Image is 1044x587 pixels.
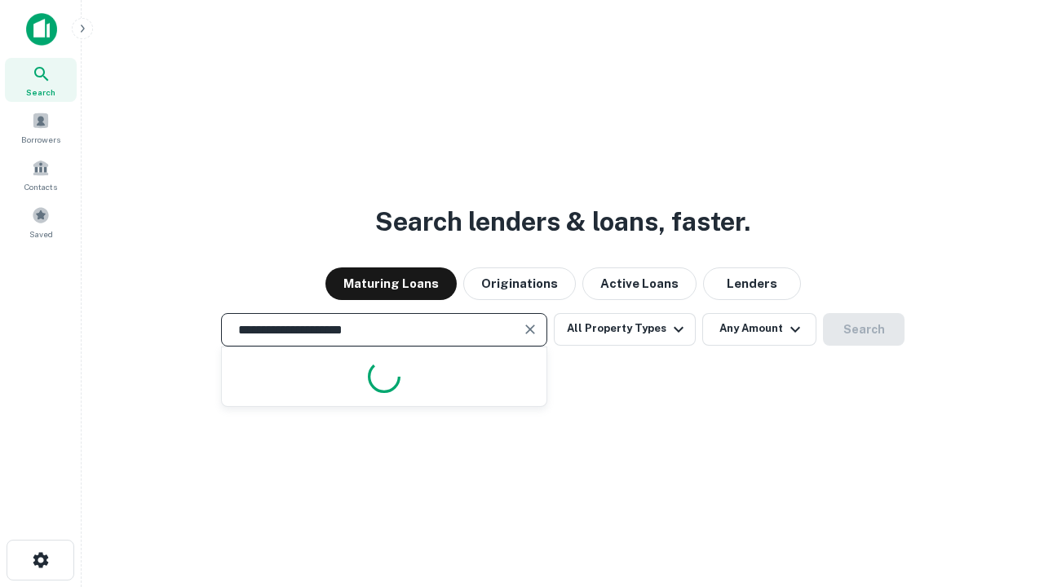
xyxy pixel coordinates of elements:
[5,200,77,244] a: Saved
[26,86,55,99] span: Search
[375,202,750,241] h3: Search lenders & loans, faster.
[5,58,77,102] a: Search
[702,313,816,346] button: Any Amount
[519,318,542,341] button: Clear
[5,152,77,196] a: Contacts
[703,267,801,300] button: Lenders
[24,180,57,193] span: Contacts
[26,13,57,46] img: capitalize-icon.png
[582,267,697,300] button: Active Loans
[29,227,53,241] span: Saved
[962,457,1044,535] iframe: Chat Widget
[21,133,60,146] span: Borrowers
[554,313,696,346] button: All Property Types
[325,267,457,300] button: Maturing Loans
[5,105,77,149] a: Borrowers
[463,267,576,300] button: Originations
